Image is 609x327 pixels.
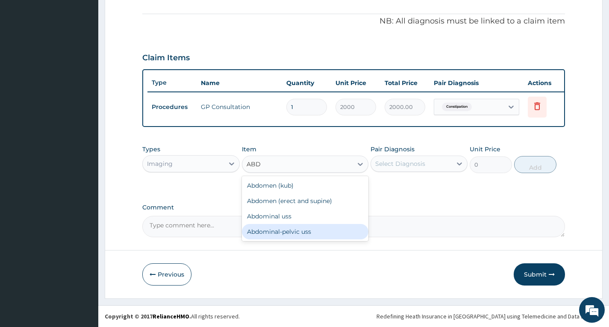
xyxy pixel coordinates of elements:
[331,74,380,91] th: Unit Price
[514,263,565,286] button: Submit
[147,99,197,115] td: Procedures
[430,74,524,91] th: Pair Diagnosis
[50,108,118,194] span: We're online!
[242,145,256,153] label: Item
[197,98,282,115] td: GP Consultation
[242,193,369,209] div: Abdomen (erect and supine)
[142,16,565,27] p: NB: All diagnosis must be linked to a claim item
[242,209,369,224] div: Abdominal uss
[375,159,425,168] div: Select Diagnosis
[242,224,369,239] div: Abdominal-pelvic uss
[147,159,173,168] div: Imaging
[514,156,556,173] button: Add
[380,74,430,91] th: Total Price
[4,233,163,263] textarea: Type your message and hit 'Enter'
[242,178,369,193] div: Abdomen (kub)
[98,305,609,327] footer: All rights reserved.
[524,74,566,91] th: Actions
[153,312,189,320] a: RelianceHMO
[142,204,565,211] label: Comment
[140,4,161,25] div: Minimize live chat window
[142,146,160,153] label: Types
[142,263,191,286] button: Previous
[142,53,190,63] h3: Claim Items
[147,75,197,91] th: Type
[105,312,191,320] strong: Copyright © 2017 .
[282,74,331,91] th: Quantity
[442,103,472,111] span: Constipation
[44,48,144,59] div: Chat with us now
[197,74,282,91] th: Name
[16,43,35,64] img: d_794563401_company_1708531726252_794563401
[371,145,415,153] label: Pair Diagnosis
[470,145,500,153] label: Unit Price
[377,312,603,321] div: Redefining Heath Insurance in [GEOGRAPHIC_DATA] using Telemedicine and Data Science!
